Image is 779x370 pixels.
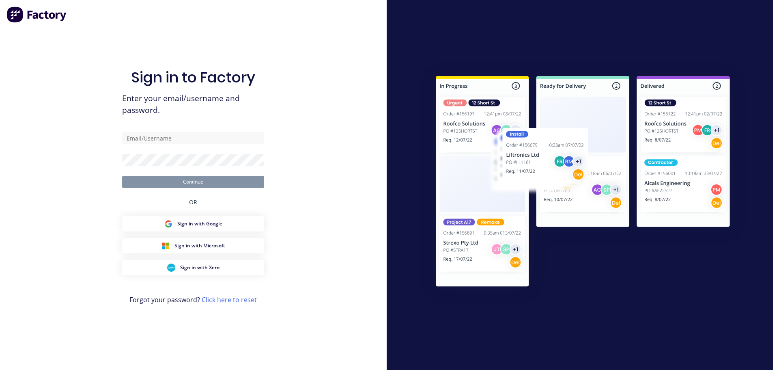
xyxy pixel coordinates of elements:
[122,216,264,232] button: Google Sign inSign in with Google
[122,132,264,144] input: Email/Username
[180,264,219,271] span: Sign in with Xero
[189,188,197,216] div: OR
[161,242,170,250] img: Microsoft Sign in
[129,295,257,305] span: Forgot your password?
[122,260,264,275] button: Xero Sign inSign in with Xero
[167,264,175,272] img: Xero Sign in
[164,220,172,228] img: Google Sign in
[418,60,748,306] img: Sign in
[122,176,264,188] button: Continue
[202,295,257,304] a: Click here to reset
[177,220,222,227] span: Sign in with Google
[122,93,264,116] span: Enter your email/username and password.
[6,6,67,23] img: Factory
[131,69,255,86] h1: Sign in to Factory
[122,238,264,253] button: Microsoft Sign inSign in with Microsoft
[174,242,225,249] span: Sign in with Microsoft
